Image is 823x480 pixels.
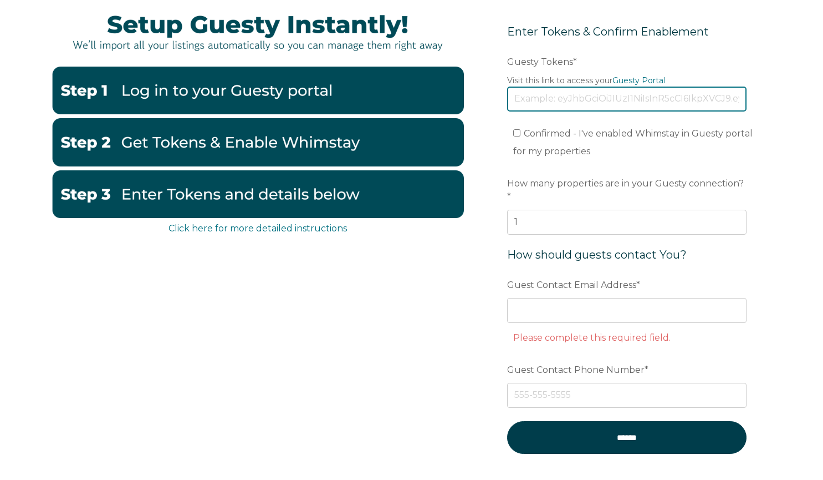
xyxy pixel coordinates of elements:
img: Guestystep1-2 [52,67,464,114]
a: Guesty Portal [612,75,665,85]
legend: Visit this link to access your [507,75,747,87]
input: Confirmed - I've enabled Whimstay in Guesty portal for my properties [513,129,520,137]
img: EnterbelowGuesty [52,170,464,218]
span: Enter Tokens & Confirm Enablement [507,25,709,38]
a: Click here for more detailed instructions [168,223,347,234]
span: Guest Contact Phone Number [507,361,645,378]
input: 555-555-5555 [507,383,747,407]
span: Guest Contact Email Address [507,276,636,294]
span: How many properties are in your Guesty connection? [507,175,744,192]
span: Guesty Tokens [507,53,573,70]
span: Confirmed - I've enabled Whimstay in Guesty portal for my properties [513,128,753,156]
span: How should guests contact You? [507,248,687,261]
img: GuestyTokensandenable [52,118,464,166]
label: Please complete this required field. [513,332,671,343]
input: Example: eyJhbGciOiJIUzI1NiIsInR5cCI6IkpXVCJ9.eyJ0b2tlbklkIjoiNjQ2NjA0ODdiNWE1Njg1NzkyMGNjYThkIiw... [507,87,747,111]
